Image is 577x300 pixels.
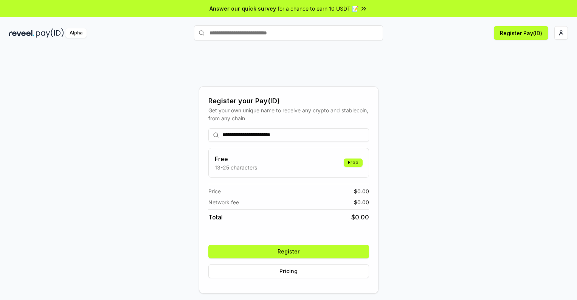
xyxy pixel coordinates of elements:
[354,187,369,195] span: $ 0.00
[208,264,369,278] button: Pricing
[344,159,363,167] div: Free
[215,163,257,171] p: 13-25 characters
[209,5,276,12] span: Answer our quick survey
[208,245,369,258] button: Register
[208,106,369,122] div: Get your own unique name to receive any crypto and stablecoin, from any chain
[208,187,221,195] span: Price
[208,198,239,206] span: Network fee
[494,26,548,40] button: Register Pay(ID)
[208,213,223,222] span: Total
[354,198,369,206] span: $ 0.00
[215,154,257,163] h3: Free
[65,28,87,38] div: Alpha
[208,96,369,106] div: Register your Pay(ID)
[9,28,34,38] img: reveel_dark
[278,5,358,12] span: for a chance to earn 10 USDT 📝
[351,213,369,222] span: $ 0.00
[36,28,64,38] img: pay_id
